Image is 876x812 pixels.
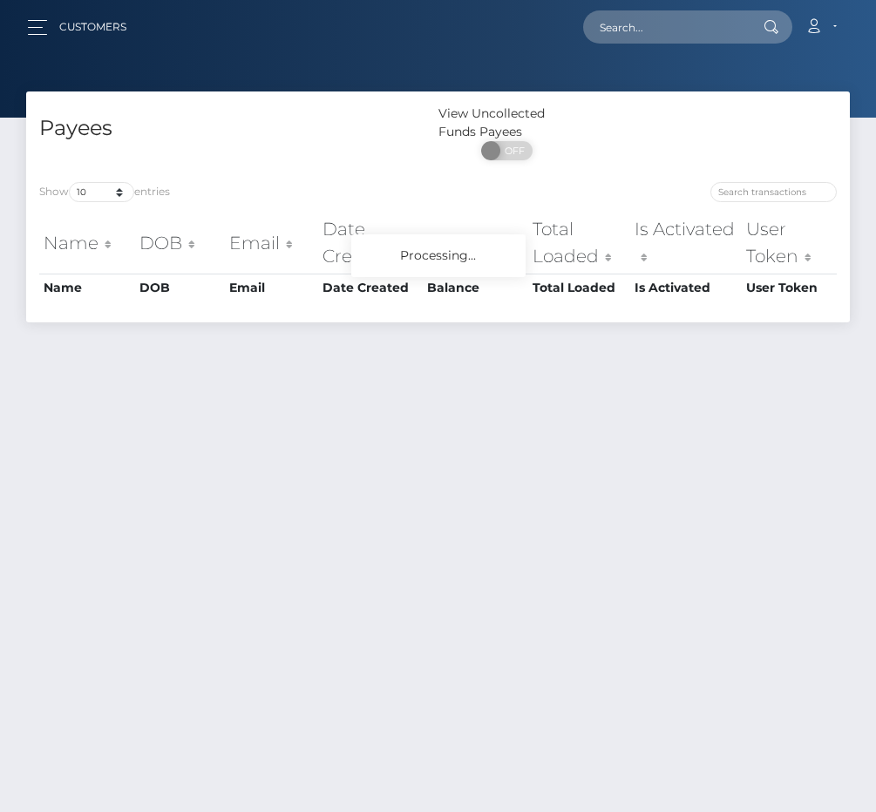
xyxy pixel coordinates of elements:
[423,274,528,301] th: Balance
[225,212,318,274] th: Email
[630,212,742,274] th: Is Activated
[438,105,575,141] div: View Uncollected Funds Payees
[59,9,126,45] a: Customers
[39,113,425,144] h4: Payees
[39,212,135,274] th: Name
[135,212,224,274] th: DOB
[630,274,742,301] th: Is Activated
[135,274,224,301] th: DOB
[742,274,837,301] th: User Token
[69,182,134,202] select: Showentries
[583,10,747,44] input: Search...
[39,274,135,301] th: Name
[528,274,631,301] th: Total Loaded
[742,212,837,274] th: User Token
[710,182,837,202] input: Search transactions
[528,212,631,274] th: Total Loaded
[351,234,526,277] div: Processing...
[318,212,423,274] th: Date Created
[491,141,534,160] span: OFF
[39,182,170,202] label: Show entries
[423,212,528,274] th: Balance
[225,274,318,301] th: Email
[318,274,423,301] th: Date Created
